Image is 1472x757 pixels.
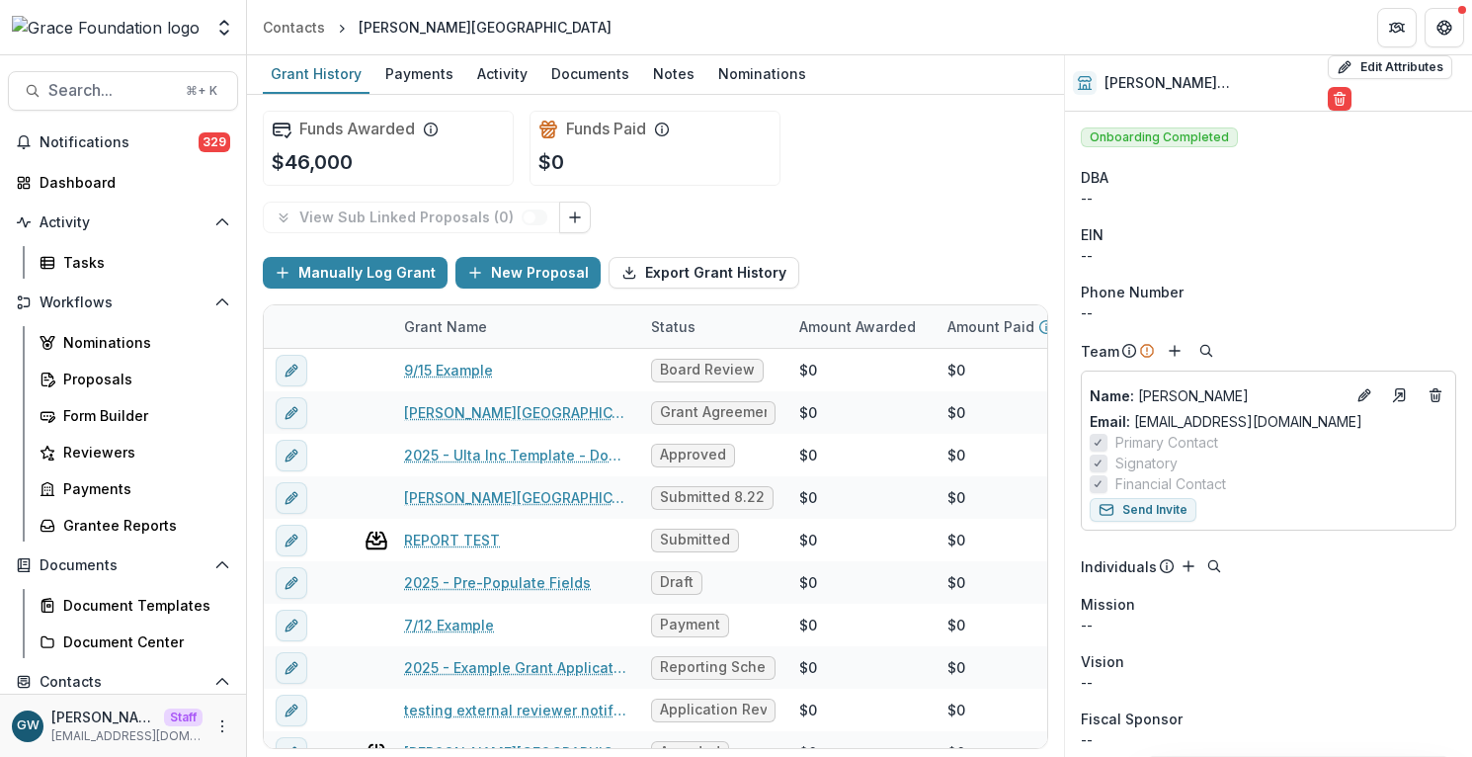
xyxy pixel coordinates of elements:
[404,360,493,380] a: 9/15 Example
[32,626,238,658] a: Document Center
[40,294,206,311] span: Workflows
[1352,383,1376,407] button: Edit
[799,402,817,423] div: $0
[559,202,591,233] button: Link Grants
[8,126,238,158] button: Notifications329
[8,207,238,238] button: Open Activity
[645,59,702,88] div: Notes
[1163,339,1186,363] button: Add
[359,17,612,38] div: [PERSON_NAME][GEOGRAPHIC_DATA]
[276,397,307,429] button: edit
[63,595,222,616] div: Document Templates
[51,727,203,745] p: [EMAIL_ADDRESS][DOMAIN_NAME]
[660,447,726,463] span: Approved
[660,659,767,676] span: Reporting Schedule
[12,16,200,40] img: Grace Foundation logo
[799,360,817,380] div: $0
[455,257,601,289] button: New Proposal
[1115,432,1218,453] span: Primary Contact
[660,404,767,421] span: Grant Agreement
[32,472,238,505] a: Payments
[377,55,461,94] a: Payments
[63,369,222,389] div: Proposals
[276,695,307,726] button: edit
[1104,75,1321,92] h2: [PERSON_NAME][GEOGRAPHIC_DATA]
[404,700,627,720] a: testing external reviewer notification email
[63,631,222,652] div: Document Center
[710,55,814,94] a: Nominations
[1081,341,1119,362] p: Team
[660,702,767,718] span: Application Review
[609,257,799,289] button: Export Grant History
[1384,379,1416,411] a: Go to contact
[8,71,238,111] button: Search...
[947,487,965,508] div: $0
[1081,302,1456,323] div: --
[1081,672,1456,693] p: --
[40,134,199,151] span: Notifications
[660,532,730,548] span: Submitted
[404,402,627,423] a: [PERSON_NAME][GEOGRAPHIC_DATA] - 2025 - Grace's Test Grant Application
[1328,55,1452,79] button: Edit Attributes
[947,402,965,423] div: $0
[210,8,238,47] button: Open entity switcher
[1081,167,1108,188] span: DBA
[1090,411,1362,432] a: Email: [EMAIL_ADDRESS][DOMAIN_NAME]
[1090,385,1345,406] a: Name: [PERSON_NAME]
[1194,339,1218,363] button: Search
[1115,453,1178,473] span: Signatory
[799,615,817,635] div: $0
[1090,387,1134,404] span: Name :
[1081,245,1456,266] div: --
[299,210,522,226] p: View Sub Linked Proposals ( 0 )
[404,487,627,508] a: [PERSON_NAME][GEOGRAPHIC_DATA] - 2025 - Grace's Test Grant Application
[787,305,936,348] div: Amount Awarded
[40,214,206,231] span: Activity
[538,147,564,177] p: $0
[660,362,755,378] span: Board Review
[1081,594,1135,615] span: Mission
[799,445,817,465] div: $0
[1202,554,1226,578] button: Search
[32,436,238,468] a: Reviewers
[32,509,238,542] a: Grantee Reports
[32,589,238,622] a: Document Templates
[645,55,702,94] a: Notes
[48,81,174,100] span: Search...
[8,287,238,318] button: Open Workflows
[799,572,817,593] div: $0
[660,617,720,633] span: Payment
[255,13,333,42] a: Contacts
[639,305,787,348] div: Status
[199,132,230,152] span: 329
[276,610,307,641] button: edit
[404,615,494,635] a: 7/12 Example
[1177,554,1200,578] button: Add
[63,332,222,353] div: Nominations
[32,363,238,395] a: Proposals
[32,246,238,279] a: Tasks
[936,305,1084,348] div: Amount Paid
[1081,224,1104,245] p: EIN
[63,478,222,499] div: Payments
[947,360,965,380] div: $0
[63,405,222,426] div: Form Builder
[8,666,238,698] button: Open Contacts
[276,355,307,386] button: edit
[1377,8,1417,47] button: Partners
[566,120,646,138] h2: Funds Paid
[1424,383,1447,407] button: Deletes
[799,700,817,720] div: $0
[947,572,965,593] div: $0
[263,257,448,289] button: Manually Log Grant
[1081,709,1183,729] span: Fiscal Sponsor
[639,316,707,337] div: Status
[543,55,637,94] a: Documents
[947,657,965,678] div: $0
[404,530,500,550] a: REPORT TEST
[32,399,238,432] a: Form Builder
[660,489,765,506] span: Submitted 8.22
[276,652,307,684] button: edit
[299,120,415,138] h2: Funds Awarded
